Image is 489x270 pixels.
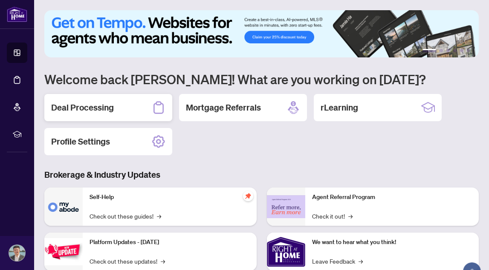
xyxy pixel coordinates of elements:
[267,195,305,219] img: Agent Referral Program
[90,193,250,202] p: Self-Help
[186,102,261,114] h2: Mortgage Referrals
[348,211,353,221] span: →
[321,102,358,114] h2: rLearning
[90,238,250,247] p: Platform Updates - [DATE]
[440,49,443,52] button: 2
[90,256,165,266] a: Check out these updates!→
[446,49,450,52] button: 3
[51,102,114,114] h2: Deal Processing
[243,191,253,201] span: pushpin
[44,71,479,87] h1: Welcome back [PERSON_NAME]! What are you working on [DATE]?
[157,211,161,221] span: →
[312,238,472,247] p: We want to hear what you think!
[44,238,83,265] img: Platform Updates - July 21, 2025
[460,49,463,52] button: 5
[359,256,363,266] span: →
[459,240,485,266] button: Open asap
[51,136,110,148] h2: Profile Settings
[161,256,165,266] span: →
[312,193,472,202] p: Agent Referral Program
[44,10,479,57] img: Slide 0
[467,49,470,52] button: 6
[90,211,161,221] a: Check out these guides!→
[453,49,457,52] button: 4
[312,211,353,221] a: Check it out!→
[7,6,27,22] img: logo
[44,169,479,181] h3: Brokerage & Industry Updates
[44,188,83,226] img: Self-Help
[9,245,25,261] img: Profile Icon
[312,256,363,266] a: Leave Feedback→
[422,49,436,52] button: 1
